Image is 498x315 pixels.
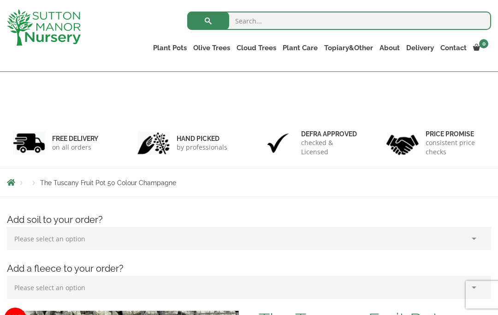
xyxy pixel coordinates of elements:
span: The Tuscany Fruit Pot 50 Colour Champagne [40,179,176,187]
h6: Defra approved [301,130,361,138]
h6: FREE DELIVERY [52,134,98,143]
a: Delivery [403,41,437,54]
img: 4.jpg [386,129,419,157]
img: 3.jpg [262,131,294,155]
a: Olive Trees [190,41,233,54]
h6: Price promise [426,130,485,138]
p: consistent price checks [426,138,485,157]
p: on all orders [52,143,98,152]
a: About [376,41,403,54]
img: 2.jpg [137,131,170,155]
input: Search... [187,12,491,30]
a: Cloud Trees [233,41,279,54]
a: Topiary&Other [321,41,376,54]
a: 0 [470,41,491,54]
p: checked & Licensed [301,138,361,157]
img: logo [7,9,81,46]
img: 1.jpg [13,131,45,155]
a: Plant Pots [150,41,190,54]
nav: Breadcrumbs [7,179,491,186]
p: by professionals [177,143,227,152]
a: Plant Care [279,41,321,54]
h6: hand picked [177,134,227,143]
a: Contact [437,41,470,54]
span: 0 [479,39,488,48]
